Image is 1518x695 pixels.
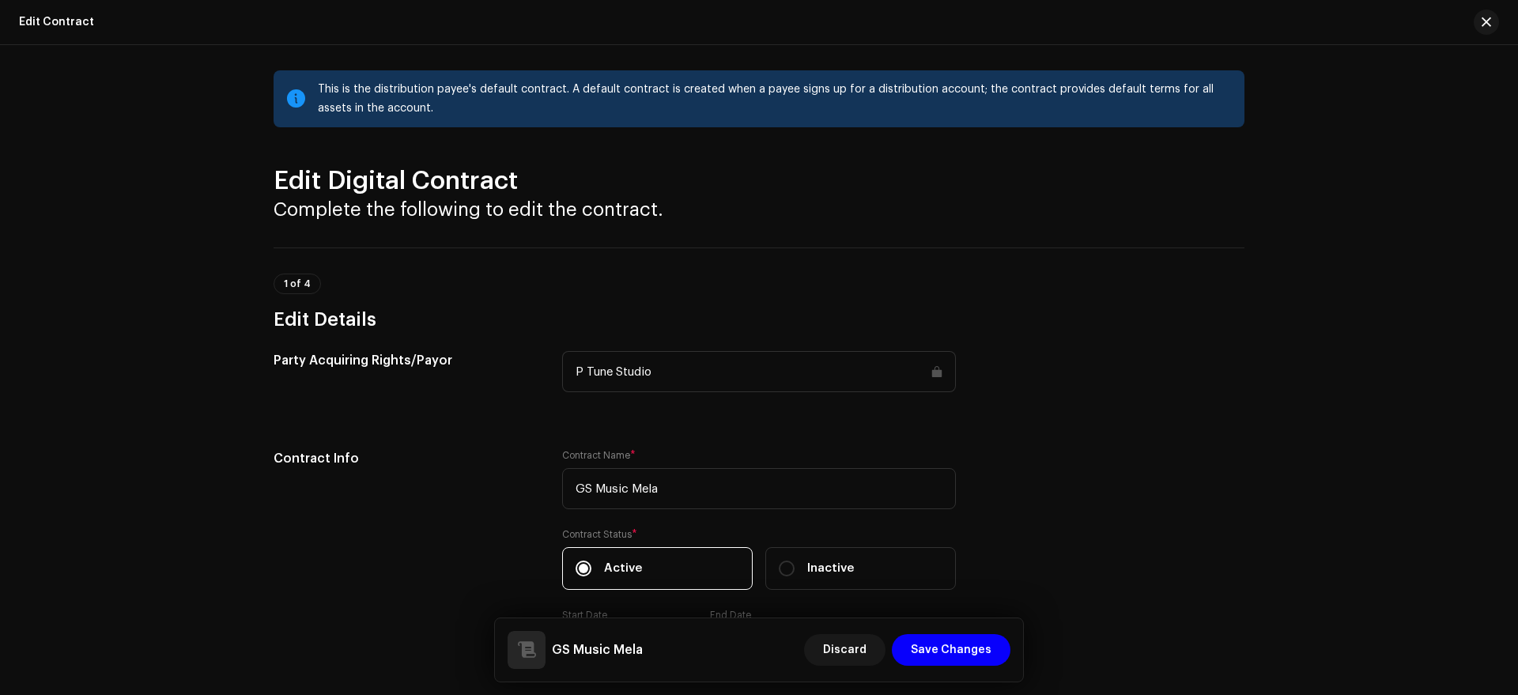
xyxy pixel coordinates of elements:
[274,165,1244,197] h2: Edit Digital Contract
[604,560,642,577] span: Active
[274,351,537,370] h5: Party Acquiring Rights/Payor
[823,634,867,666] span: Discard
[807,560,854,577] span: Inactive
[318,80,1232,118] div: This is the distribution payee's default contract. A default contract is created when a payee sig...
[274,197,1244,222] h3: Complete the following to edit the contract.
[562,468,956,509] input: Type something...
[911,634,991,666] span: Save Changes
[284,279,311,289] span: 1 of 4
[804,634,885,666] button: Discard
[710,609,751,621] label: End Date
[274,449,537,468] h5: Contract Info
[562,609,607,621] label: Start Date
[562,449,636,462] label: Contract Name
[274,307,1244,332] h3: Edit Details
[552,640,643,659] h5: GS Music Mela
[562,528,956,541] label: Contract Status
[892,634,1010,666] button: Save Changes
